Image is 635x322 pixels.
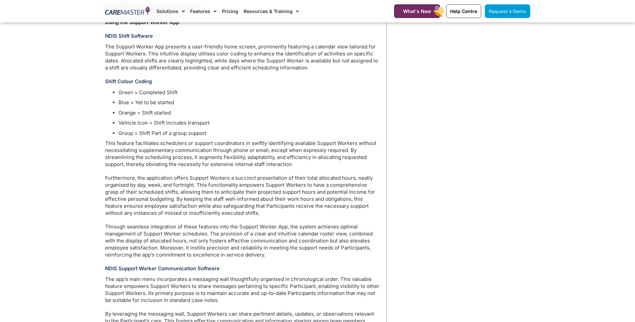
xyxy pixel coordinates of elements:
[394,4,440,18] a: What's New
[118,109,380,117] li: Orange = Shift started
[118,99,380,107] li: Blue = Yet to be started
[105,223,380,258] p: Through seamless integration of these features into the Support Worker App, the system achieves o...
[489,8,526,14] span: Request a Demo
[118,119,380,127] li: Vehicle Icon = Shift includes transport
[118,130,380,137] li: Group = Shift Part of a group support
[105,276,380,304] p: The app’s main menu incorporates a messaging wall thoughtfully organised in chronological order. ...
[105,33,380,39] h3: NDIS Shift Software
[403,8,431,14] span: What's New
[105,6,150,16] img: CareMaster Logo
[485,4,530,18] a: Request a Demo
[105,265,380,272] h3: NDIS Support Worker Communication Software
[446,4,481,18] a: Help Centre
[118,89,380,97] li: Green = Completed Shift
[105,174,380,216] p: Furthermore, the application offers Support Workers a succinct presentation of their total alloca...
[105,140,380,168] p: This feature facilitates schedulers or support coordinators in swiftly identifying available Supp...
[105,43,380,71] p: The Support Worker App presents a user-friendly home screen, prominently featuring a calendar vie...
[450,8,477,14] span: Help Centre
[105,78,380,85] h3: Shift Colour Coding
